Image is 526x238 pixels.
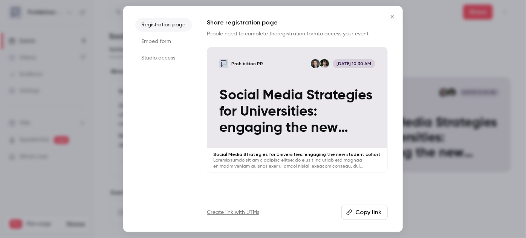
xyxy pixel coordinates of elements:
span: [DATE] 10:30 AM [333,59,375,68]
p: Social Media Strategies for Universities: engaging the new student cohort [219,87,375,136]
button: Close [385,9,400,24]
a: registration form [277,31,318,37]
p: Social Media Strategies for Universities: engaging the new student cohort [213,151,381,157]
p: People need to complete the to access your event [207,30,388,38]
button: Copy link [341,205,388,220]
a: Social Media Strategies for Universities: engaging the new student cohortProhibition PRWill Ocken... [207,47,388,173]
img: Social Media Strategies for Universities: engaging the new student cohort [219,59,228,68]
img: Chris Norton [311,59,320,68]
li: Studio access [135,51,192,65]
a: Create link with UTMs [207,209,259,216]
li: Embed form [135,35,192,48]
p: Loremipsumdo sit am c adipisc elitse: do eius t inc utlab etd magnaa enimadm veniam quisnos exer ... [213,157,381,169]
img: Will Ockenden [320,59,329,68]
h1: Share registration page [207,18,388,27]
li: Registration page [135,18,192,32]
p: Prohibition PR [231,61,263,67]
